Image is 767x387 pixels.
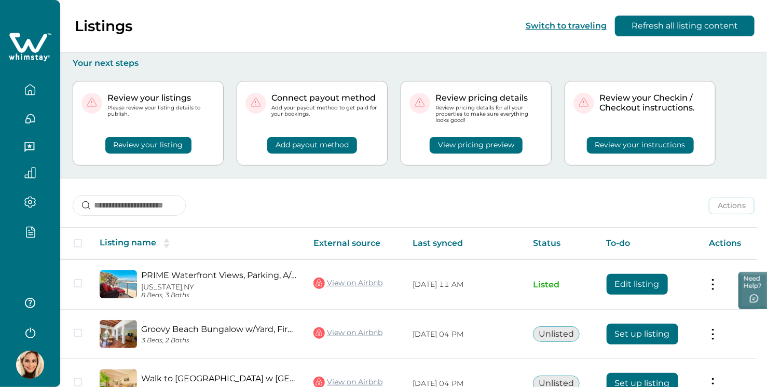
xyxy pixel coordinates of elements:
th: External source [305,228,404,259]
button: Refresh all listing content [615,16,755,36]
th: Last synced [404,228,525,259]
p: Listed [533,280,590,290]
button: Edit listing [607,274,668,295]
img: Whimstay Host [16,351,44,379]
button: sorting [156,238,177,248]
button: Review your instructions [587,137,694,154]
button: Actions [709,198,755,214]
th: To-do [598,228,701,259]
p: Add your payout method to get paid for your bookings. [271,105,379,117]
p: Review pricing details for all your properties to make sure everything looks good! [435,105,543,124]
p: [DATE] 04 PM [413,329,516,340]
a: Groovy Beach Bungalow w/Yard, FirePit & Parking [141,324,297,334]
p: Review pricing details [435,93,543,103]
p: 3 Beds, 2 Baths [141,337,297,344]
p: Listings [75,17,132,35]
th: Status [525,228,598,259]
a: PRIME Waterfront Views, Parking, A/C, BBQ, Bikes! [141,270,297,280]
button: Switch to traveling [526,21,607,31]
p: Please review your listing details to publish. [107,105,215,117]
a: Walk to [GEOGRAPHIC_DATA] w [GEOGRAPHIC_DATA], BBQ, Bikes & Parking [141,374,297,383]
p: [DATE] 11 AM [413,280,516,290]
button: Unlisted [533,326,580,342]
a: View on Airbnb [313,277,382,290]
button: Add payout method [267,137,357,154]
p: Your next steps [73,58,755,68]
th: Actions [701,228,757,259]
p: Connect payout method [271,93,379,103]
p: 8 Beds, 3 Baths [141,292,297,299]
a: View on Airbnb [313,326,382,340]
p: [US_STATE], NY [141,283,297,292]
img: propertyImage_PRIME Waterfront Views, Parking, A/C, BBQ, Bikes! [100,270,137,298]
p: Review your Checkin / Checkout instructions. [599,93,707,113]
button: Review your listing [105,137,191,154]
button: View pricing preview [430,137,523,154]
img: propertyImage_Groovy Beach Bungalow w/Yard, FirePit & Parking [100,320,137,348]
button: Set up listing [607,324,678,344]
p: Review your listings [107,93,215,103]
th: Listing name [91,228,305,259]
